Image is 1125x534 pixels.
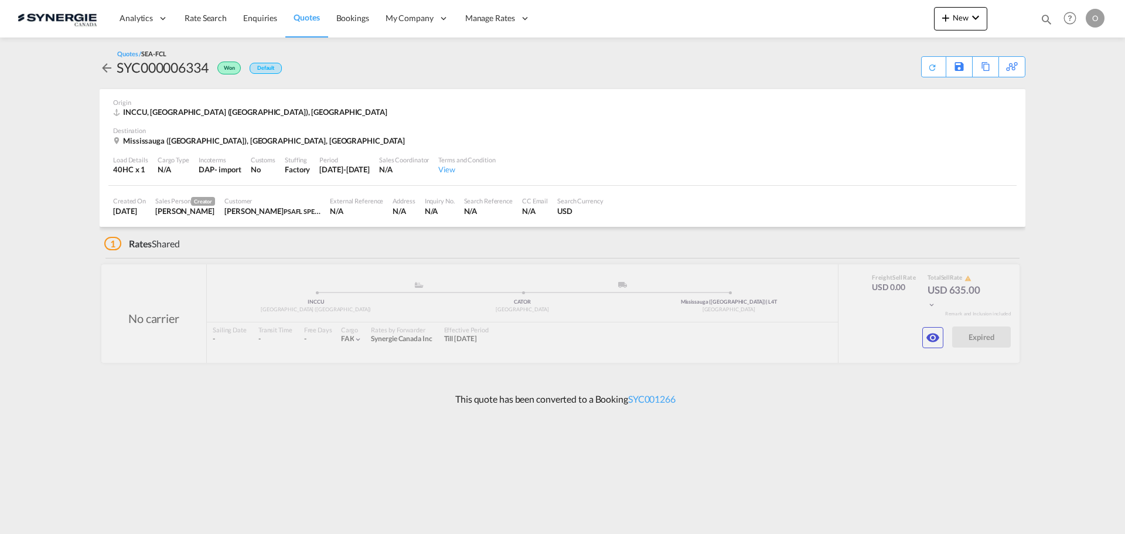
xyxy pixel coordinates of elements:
div: icon-arrow-left [100,58,117,77]
div: O [1086,9,1104,28]
div: 26 Dec 2024 [319,164,370,175]
div: Factory Stuffing [285,164,310,175]
div: N/A [330,206,383,216]
span: Manage Rates [465,12,515,24]
div: N/A [425,206,455,216]
div: Terms and Condition [438,155,495,164]
span: SEA-FCL [141,50,166,57]
div: Sales Person [155,196,215,206]
span: Help [1060,8,1080,28]
div: USD [557,206,604,216]
span: Rates [129,238,152,249]
div: Cargo Type [158,155,189,164]
div: N/A [393,206,415,216]
md-icon: icon-arrow-left [100,61,114,75]
div: Destination [113,126,1012,135]
div: Stuffing [285,155,310,164]
div: Quote PDF is not available at this time [928,57,940,72]
div: 26 Nov 2024 [113,206,146,216]
md-icon: icon-magnify [1040,13,1053,26]
div: Pablo Gomez Saldarriaga [155,206,215,216]
div: N/A [158,164,189,175]
div: icon-magnify [1040,13,1053,30]
span: Creator [191,197,215,206]
p: This quote has been converted to a Booking [449,393,676,406]
md-icon: icon-plus 400-fg [939,11,953,25]
div: Mississauga (Malton), L4T, Canada [113,135,408,146]
span: Won [224,64,238,76]
div: Incoterms [199,155,241,164]
md-icon: icon-chevron-down [969,11,983,25]
div: Ajay Samanta [224,206,321,216]
div: N/A [464,206,513,216]
span: Enquiries [243,13,277,23]
div: Created On [113,196,146,205]
div: No [251,164,275,175]
button: icon-plus 400-fgNewicon-chevron-down [934,7,987,30]
span: Rate Search [185,13,227,23]
div: Shared [104,237,180,250]
div: Help [1060,8,1086,29]
div: N/A [522,206,548,216]
a: SYC001266 [628,393,676,404]
div: Save As Template [946,57,972,77]
div: Default [250,63,282,74]
div: SYC000006334 [117,58,209,77]
div: Customs [251,155,275,164]
span: 1 [104,237,121,250]
div: - import [214,164,241,175]
span: Bookings [336,13,369,23]
button: icon-eye [922,327,943,348]
md-icon: icon-refresh [927,62,937,73]
span: New [939,13,983,22]
div: CC Email [522,196,548,205]
span: PSAFL SPEEDMARK [284,206,342,216]
div: Origin [113,98,1012,107]
div: Period [319,155,370,164]
div: Search Currency [557,196,604,205]
div: Search Reference [464,196,513,205]
div: Won [209,58,244,77]
div: Load Details [113,155,148,164]
div: N/A [379,164,429,175]
span: INCCU, [GEOGRAPHIC_DATA] ([GEOGRAPHIC_DATA]), [GEOGRAPHIC_DATA] [123,107,387,117]
div: Quotes /SEA-FCL [117,49,166,58]
span: Quotes [294,12,319,22]
md-icon: icon-eye [926,331,940,345]
div: Customer [224,196,321,205]
div: External Reference [330,196,383,205]
div: DAP [199,164,214,175]
span: My Company [386,12,434,24]
span: Analytics [120,12,153,24]
div: INCCU, Port of Kolkata (Calcutta), Asia [113,107,390,117]
div: Sales Coordinator [379,155,429,164]
div: Inquiry No. [425,196,455,205]
div: View [438,164,495,175]
div: 40HC x 1 [113,164,148,175]
img: 1f56c880d42311ef80fc7dca854c8e59.png [18,5,97,32]
div: Address [393,196,415,205]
